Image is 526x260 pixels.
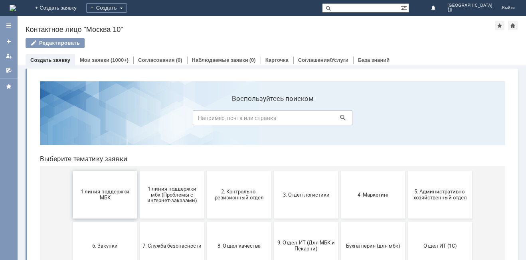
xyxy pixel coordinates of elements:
[241,198,305,246] button: Франчайзинг
[401,4,409,11] span: Расширенный поиск
[109,167,168,173] span: 7. Служба безопасности
[310,116,369,122] span: 4. Маркетинг
[310,216,369,228] span: Это соглашение не активно!
[377,114,436,126] span: 5. Административно-хозяйственный отдел
[176,167,235,173] span: 8. Отдел качества
[265,57,289,63] a: Карточка
[26,26,495,33] div: Контактное лицо "Москва 10"
[159,20,319,28] label: Воспользуйтесь поиском
[2,64,15,77] a: Мои согласования
[159,35,319,50] input: Например, почта или справка
[111,57,129,63] div: (1000+)
[174,96,237,144] button: 2. Контрольно-ревизионный отдел
[40,147,103,195] button: 6. Закупки
[308,147,372,195] button: Бухгалтерия (для мбк)
[495,21,504,30] div: Добавить в избранное
[358,57,390,63] a: База знаний
[249,57,256,63] div: (0)
[375,147,439,195] button: Отдел ИТ (1С)
[86,3,127,13] div: Создать
[40,96,103,144] button: 1 линия поддержки МБК
[107,198,170,246] button: Отдел-ИТ (Офис)
[138,57,175,63] a: Согласования
[447,3,492,8] span: [GEOGRAPHIC_DATA]
[80,57,109,63] a: Мои заявки
[447,8,492,13] span: 10
[42,167,101,173] span: 6. Закупки
[176,114,235,126] span: 2. Контрольно-ревизионный отдел
[375,198,439,246] button: [PERSON_NAME]. Услуги ИТ для МБК (оформляет L1)
[308,198,372,246] button: Это соглашение не активно!
[2,35,15,48] a: Создать заявку
[508,21,518,30] div: Сделать домашней страницей
[243,116,302,122] span: 3. Отдел логистики
[377,213,436,230] span: [PERSON_NAME]. Услуги ИТ для МБК (оформляет L1)
[42,114,101,126] span: 1 линия поддержки МБК
[375,96,439,144] button: 5. Административно-хозяйственный отдел
[42,216,101,228] span: Отдел-ИТ (Битрикс24 и CRM)
[30,57,70,63] a: Создать заявку
[107,96,170,144] button: 1 линия поддержки мбк (Проблемы с интернет-заказами)
[109,219,168,225] span: Отдел-ИТ (Офис)
[174,147,237,195] button: 8. Отдел качества
[308,96,372,144] button: 4. Маркетинг
[243,165,302,177] span: 9. Отдел-ИТ (Для МБК и Пекарни)
[243,219,302,225] span: Франчайзинг
[298,57,348,63] a: Соглашения/Услуги
[310,167,369,173] span: Бухгалтерия (для мбк)
[107,147,170,195] button: 7. Служба безопасности
[174,198,237,246] button: Финансовый отдел
[377,167,436,173] span: Отдел ИТ (1С)
[109,110,168,128] span: 1 линия поддержки мбк (Проблемы с интернет-заказами)
[10,5,16,11] a: Перейти на домашнюю страницу
[192,57,248,63] a: Наблюдаемые заявки
[2,49,15,62] a: Мои заявки
[176,57,182,63] div: (0)
[241,96,305,144] button: 3. Отдел логистики
[40,198,103,246] button: Отдел-ИТ (Битрикс24 и CRM)
[241,147,305,195] button: 9. Отдел-ИТ (Для МБК и Пекарни)
[176,219,235,225] span: Финансовый отдел
[10,5,16,11] img: logo
[6,80,472,88] header: Выберите тематику заявки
